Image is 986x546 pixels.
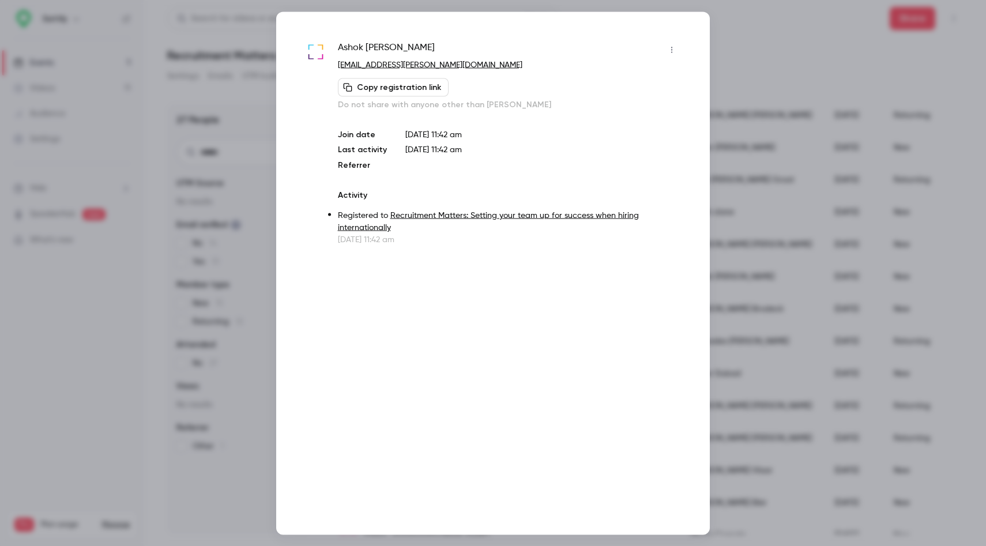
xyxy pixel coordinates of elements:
span: Ashok [PERSON_NAME] [338,40,435,59]
span: [DATE] 11:42 am [405,145,462,153]
a: Recruitment Matters: Setting your team up for success when hiring internationally [338,211,639,231]
p: Referrer [338,159,387,171]
p: Join date [338,129,387,140]
p: Registered to [338,209,681,234]
button: Copy registration link [338,78,449,96]
p: [DATE] 11:42 am [338,234,681,245]
a: [EMAIL_ADDRESS][PERSON_NAME][DOMAIN_NAME] [338,61,522,69]
p: Activity [338,189,681,201]
p: [DATE] 11:42 am [405,129,681,140]
p: Do not share with anyone other than [PERSON_NAME] [338,99,681,110]
img: dpschool.io [305,42,326,63]
p: Last activity [338,144,387,156]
